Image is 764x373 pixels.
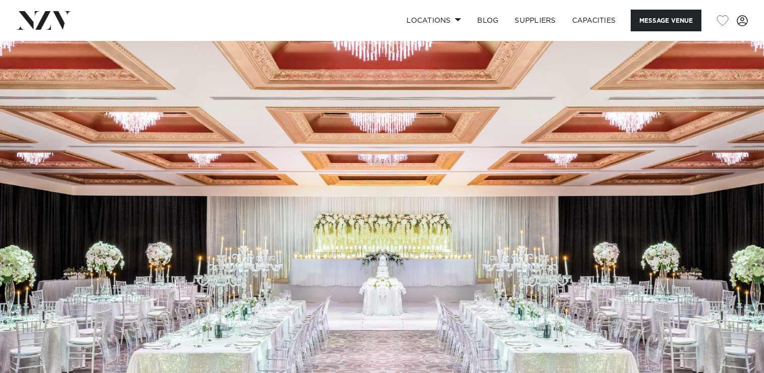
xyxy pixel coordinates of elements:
img: nzv-logo.png [16,11,71,29]
a: SUPPLIERS [506,10,564,31]
a: BLOG [469,10,506,31]
a: Capacities [564,10,624,31]
button: Message Venue [631,10,701,31]
a: Locations [398,10,469,31]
